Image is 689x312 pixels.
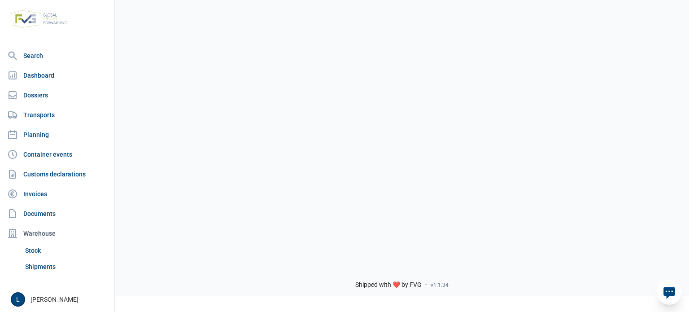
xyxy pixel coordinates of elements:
[11,292,109,307] div: [PERSON_NAME]
[4,106,111,124] a: Transports
[4,185,111,203] a: Invoices
[11,292,25,307] button: L
[4,205,111,223] a: Documents
[4,66,111,84] a: Dashboard
[4,145,111,163] a: Container events
[4,126,111,144] a: Planning
[4,86,111,104] a: Dossiers
[355,281,422,289] span: Shipped with ❤️ by FVG
[4,224,111,242] div: Warehouse
[22,259,111,275] a: Shipments
[22,242,111,259] a: Stock
[7,7,71,31] img: FVG - Global freight forwarding
[431,281,449,289] span: v1.1.34
[4,47,111,65] a: Search
[4,165,111,183] a: Customs declarations
[425,281,427,289] span: -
